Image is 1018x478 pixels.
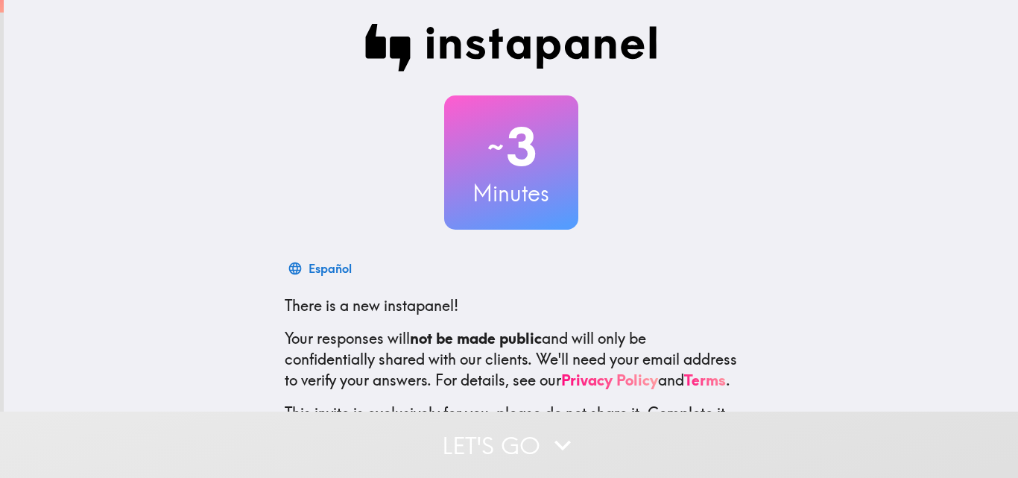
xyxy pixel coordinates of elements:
[444,116,578,177] h2: 3
[444,177,578,209] h3: Minutes
[309,258,352,279] div: Español
[684,371,726,389] a: Terms
[285,296,458,315] span: There is a new instapanel!
[285,403,738,444] p: This invite is exclusively for you, please do not share it. Complete it soon because spots are li...
[485,125,506,169] span: ~
[285,254,358,283] button: Español
[410,329,542,348] b: not be made public
[365,24,657,72] img: Instapanel
[561,371,658,389] a: Privacy Policy
[285,328,738,391] p: Your responses will and will only be confidentially shared with our clients. We'll need your emai...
